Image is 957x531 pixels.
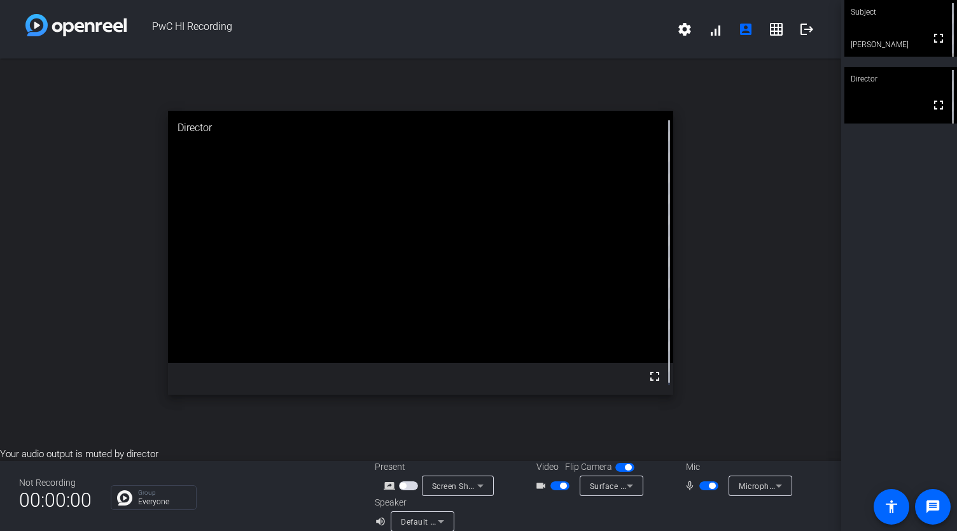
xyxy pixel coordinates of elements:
img: Chat Icon [117,490,132,506]
span: Flip Camera [565,460,612,474]
div: Mic [673,460,800,474]
mat-icon: settings [677,22,692,37]
mat-icon: grid_on [769,22,784,37]
div: Director [844,67,957,91]
mat-icon: fullscreen [931,97,946,113]
mat-icon: accessibility [884,499,899,514]
mat-icon: fullscreen [931,31,946,46]
span: PwC HI Recording [127,14,669,45]
div: Speaker [375,496,451,509]
div: Present [375,460,502,474]
mat-icon: fullscreen [647,369,662,384]
span: Default - Speakers (2- Jabra SPEAK 510 USB) [401,516,569,527]
span: Screen Sharing [432,481,488,491]
p: Everyone [138,498,190,506]
mat-icon: account_box [738,22,753,37]
mat-icon: logout [799,22,814,37]
button: signal_cellular_alt [700,14,730,45]
img: white-gradient.svg [25,14,127,36]
span: Video [536,460,559,474]
span: Microphone (2- Jabra SPEAK 510 USB) [739,481,884,491]
mat-icon: volume_up [375,514,390,529]
mat-icon: screen_share_outline [384,478,399,493]
div: Director [168,111,673,145]
mat-icon: mic_none [684,478,699,493]
div: Not Recording [19,476,92,490]
span: 00:00:00 [19,485,92,516]
p: Group [138,490,190,496]
mat-icon: message [925,499,940,514]
span: Surface Camera Front (045e:0990) [590,481,720,491]
mat-icon: videocam_outline [535,478,550,493]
